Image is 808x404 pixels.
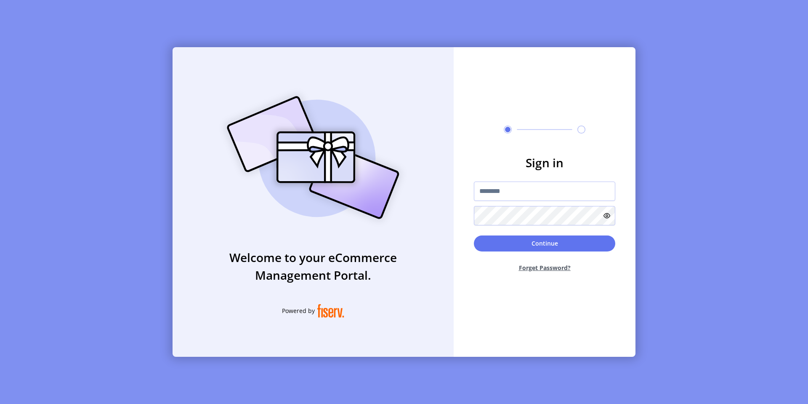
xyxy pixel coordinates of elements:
button: Forget Password? [474,257,615,279]
button: Continue [474,235,615,251]
span: Powered by [282,306,315,315]
h3: Welcome to your eCommerce Management Portal. [173,249,454,284]
img: card_Illustration.svg [214,87,412,228]
h3: Sign in [474,154,615,171]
